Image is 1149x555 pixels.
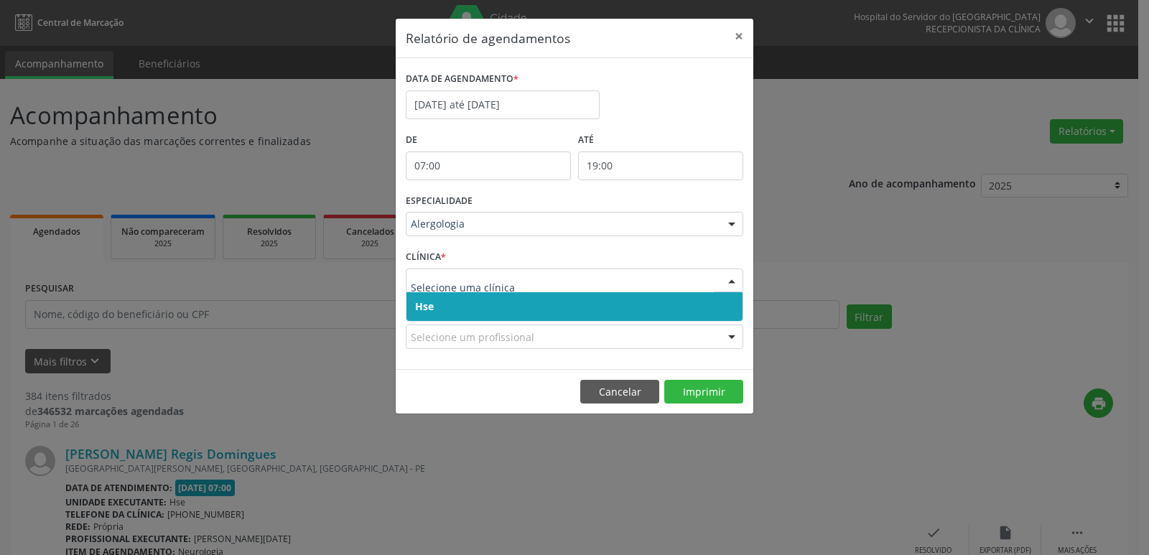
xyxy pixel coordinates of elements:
[411,217,714,231] span: Alergologia
[578,129,743,151] label: ATÉ
[406,29,570,47] h5: Relatório de agendamentos
[406,190,473,213] label: ESPECIALIDADE
[406,151,571,180] input: Selecione o horário inicial
[411,330,534,345] span: Selecione um profissional
[578,151,743,180] input: Selecione o horário final
[411,274,714,302] input: Selecione uma clínica
[406,90,600,119] input: Selecione uma data ou intervalo
[406,129,571,151] label: De
[664,380,743,404] button: Imprimir
[406,246,446,269] label: CLÍNICA
[725,19,753,54] button: Close
[415,299,434,313] span: Hse
[580,380,659,404] button: Cancelar
[406,68,518,90] label: DATA DE AGENDAMENTO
